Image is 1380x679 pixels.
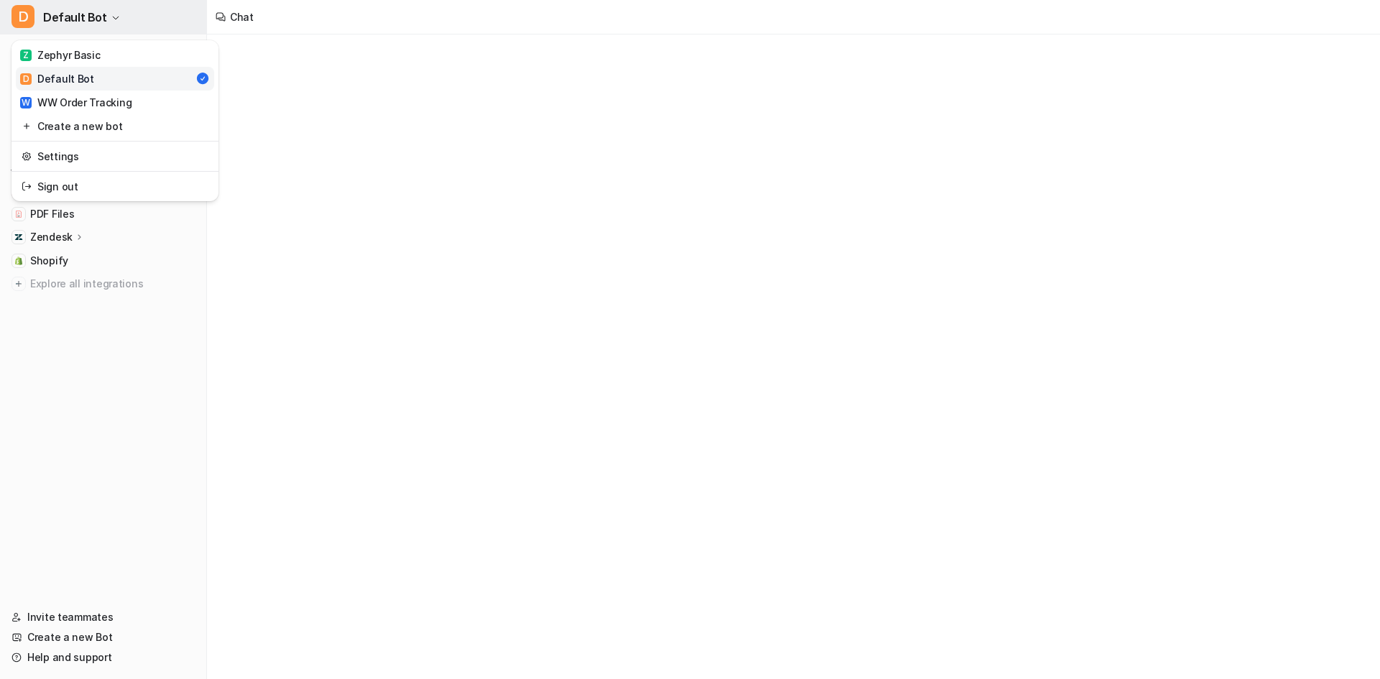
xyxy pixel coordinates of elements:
[20,73,32,85] span: D
[20,97,32,108] span: W
[22,119,32,134] img: reset
[20,50,32,61] span: Z
[43,7,107,27] span: Default Bot
[22,149,32,164] img: reset
[16,144,214,168] a: Settings
[16,175,214,198] a: Sign out
[22,179,32,194] img: reset
[20,71,94,86] div: Default Bot
[11,40,218,201] div: DDefault Bot
[20,47,101,63] div: Zephyr Basic
[16,114,214,138] a: Create a new bot
[11,5,34,28] span: D
[20,95,132,110] div: WW Order Tracking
